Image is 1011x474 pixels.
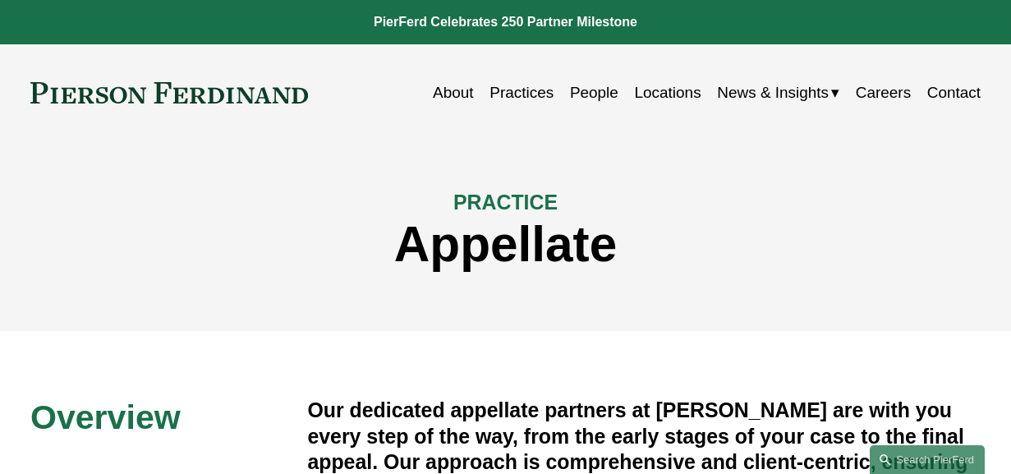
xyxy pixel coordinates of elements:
a: Careers [856,77,911,108]
a: Search this site [870,445,985,474]
a: Contact [927,77,981,108]
a: Practices [489,77,554,108]
a: About [433,77,474,108]
span: Overview [30,398,181,436]
h1: Appellate [30,216,981,273]
a: Locations [635,77,701,108]
a: folder dropdown [717,77,839,108]
span: PRACTICE [453,191,558,214]
span: News & Insights [717,79,829,107]
a: People [570,77,618,108]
